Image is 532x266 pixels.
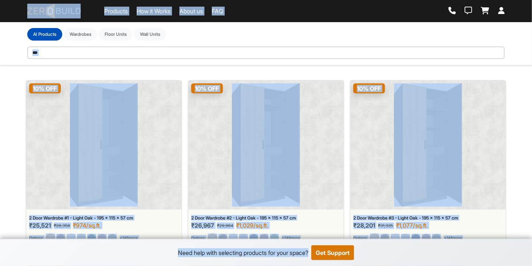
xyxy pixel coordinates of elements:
img: 2 Door Wardrobe #1 - Sandstone - 195 x 115 x 57 cm [77,234,86,243]
small: Options: [29,235,43,241]
div: 2 Door Wardrobe #3 - Light Oak - 195 x 115 x 57 cm [353,215,503,221]
img: 2 Door Wardrobe #2 - Light Oak - 195 x 115 x 57 cm [232,83,300,207]
img: 2 Door Wardrobe #2 - Ivory Cream - 195 x 115 x 57 cm [229,234,238,243]
div: 2 Door Wardrobe #2 - Light Oak - 195 x 115 x 57 cm [191,215,341,221]
span: ₹25,521 [29,222,51,229]
button: Get Support [311,245,354,260]
img: 2 Door Wardrobe #3 - English Green - 195 x 115 x 57 cm [432,234,441,243]
a: 2 Door Wardrobe #2 - Light Oak - 195 x 115 x 57 cm10% OFF2 Door Wardrobe #2 - Light Oak - 195 x 1... [188,80,344,249]
small: Options: [353,235,367,241]
span: 10 % OFF [191,83,223,93]
img: 2 Door Wardrobe #3 - Light Oak - 195 x 115 x 57 cm [394,83,462,207]
span: ₹28,201 [353,222,375,229]
img: 2 Door Wardrobe #2 - Graphite Blue - 195 x 115 x 57 cm [249,234,258,243]
div: ₹974/sq.ft. [73,222,101,229]
span: + 146 more [120,235,138,241]
img: 2 Door Wardrobe #2 - Earth Brown - 195 x 115 x 57 cm [260,234,269,243]
div: Need help with selecting products for your space? [178,248,308,257]
span: + 146 more [282,235,300,241]
img: 2 Door Wardrobe #3 - Earth Brown - 195 x 115 x 57 cm [422,234,431,243]
div: ₹1,029/sq.ft. [236,222,268,229]
a: 2 Door Wardrobe #3 - Light Oak - 195 x 115 x 57 cm10% OFF2 Door Wardrobe #3 - Light Oak - 195 x 1... [350,80,506,249]
button: Wall Units [134,28,166,41]
button: Floor Units [99,28,133,41]
button: Wardrobes [64,28,97,41]
small: Options: [191,235,205,241]
img: 2 Door Wardrobe #1 - Graphite Blue - 195 x 115 x 57 cm [87,234,96,243]
a: About us [179,7,203,15]
img: 2 Door Wardrobe #3 - Ivory Cream - 195 x 115 x 57 cm [391,234,400,243]
a: Login [498,7,505,15]
img: 2 Door Wardrobe #1 - Earth Brown - 195 x 115 x 57 cm [98,234,106,243]
span: ₹28,358 [54,222,70,229]
img: 2 Door Wardrobe #3 - Walnut Brown - 195 x 115 x 57 cm [381,234,389,243]
img: 2 Door Wardrobe #1 - Walnut Brown - 195 x 115 x 57 cm [56,234,65,243]
img: 2 Door Wardrobe #2 - Walnut Brown - 195 x 115 x 57 cm [218,234,227,243]
span: + 146 more [444,235,462,241]
img: 2 Door Wardrobe #1 - English Green - 195 x 115 x 57 cm [108,234,117,243]
a: How it Works [137,7,171,15]
a: Products [104,7,128,15]
a: FAQ [212,7,223,15]
img: 2 Door Wardrobe #1 - Light Oak - 195 x 115 x 57 cm [46,234,55,243]
div: ₹1,077/sq.ft. [396,222,428,229]
img: 2 Door Wardrobe #3 - Light Oak - 195 x 115 x 57 cm [370,234,379,243]
img: 2 Door Wardrobe #1 - Light Oak - 195 x 115 x 57 cm [70,83,138,207]
img: ZeroBuild logo [27,4,81,18]
button: Al Products [27,28,62,41]
span: 10 % OFF [29,83,61,93]
span: ₹29,964 [217,222,233,229]
span: 10 % OFF [353,83,385,93]
img: 2 Door Wardrobe #2 - Light Oak - 195 x 115 x 57 cm [208,234,217,243]
img: 2 Door Wardrobe #3 - Sandstone - 195 x 115 x 57 cm [401,234,410,243]
div: 2 Door Wardrobe #1 - Light Oak - 195 x 115 x 57 cm [29,215,179,221]
img: 2 Door Wardrobe #2 - Sandstone - 195 x 115 x 57 cm [239,234,248,243]
a: 2 Door Wardrobe #1 - Light Oak - 195 x 115 x 57 cm10% OFF2 Door Wardrobe #1 - Light Oak - 195 x 1... [26,80,182,249]
img: 2 Door Wardrobe #1 - Ivory Cream - 195 x 115 x 57 cm [67,234,76,243]
img: 2 Door Wardrobe #3 - Graphite Blue - 195 x 115 x 57 cm [412,234,420,243]
img: 2 Door Wardrobe #2 - English Green - 195 x 115 x 57 cm [270,234,279,243]
span: ₹31,335 [378,222,393,229]
span: ₹26,967 [191,222,214,229]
